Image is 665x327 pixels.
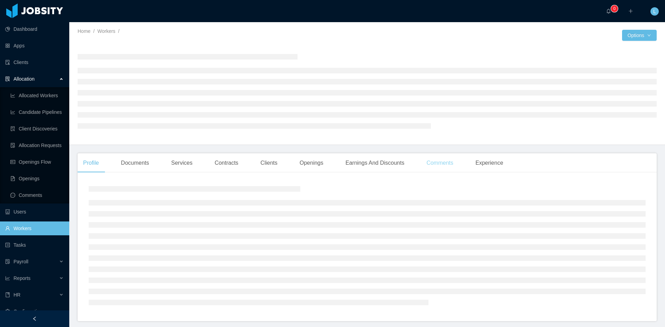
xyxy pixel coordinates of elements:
a: Workers [97,28,115,34]
span: HR [14,292,20,298]
a: icon: file-textOpenings [10,172,64,185]
a: icon: line-chartCandidate Pipelines [10,105,64,119]
a: icon: file-doneAllocation Requests [10,138,64,152]
button: Optionsicon: down [622,30,657,41]
span: Allocation [14,76,35,82]
i: icon: plus [628,9,633,13]
i: icon: book [5,292,10,297]
i: icon: file-protect [5,259,10,264]
div: Earnings And Discounts [340,153,410,173]
span: / [93,28,95,34]
a: icon: line-chartAllocated Workers [10,89,64,102]
div: Services [166,153,198,173]
div: Profile [78,153,104,173]
a: icon: file-searchClient Discoveries [10,122,64,136]
i: icon: setting [5,309,10,314]
a: icon: profileTasks [5,238,64,252]
span: L [653,7,656,16]
div: Documents [115,153,154,173]
a: icon: pie-chartDashboard [5,22,64,36]
div: Openings [294,153,329,173]
a: icon: messageComments [10,188,64,202]
div: Contracts [209,153,244,173]
a: icon: robotUsers [5,205,64,219]
a: Home [78,28,90,34]
a: icon: auditClients [5,55,64,69]
a: icon: userWorkers [5,221,64,235]
i: icon: bell [606,9,611,13]
span: Reports [14,275,30,281]
a: icon: appstoreApps [5,39,64,53]
i: icon: line-chart [5,276,10,281]
div: Experience [470,153,509,173]
div: Clients [255,153,283,173]
span: / [118,28,119,34]
a: icon: idcardOpenings Flow [10,155,64,169]
span: Configuration [14,309,42,314]
span: Payroll [14,259,28,264]
i: icon: solution [5,76,10,81]
sup: 0 [611,5,618,12]
div: Comments [421,153,459,173]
